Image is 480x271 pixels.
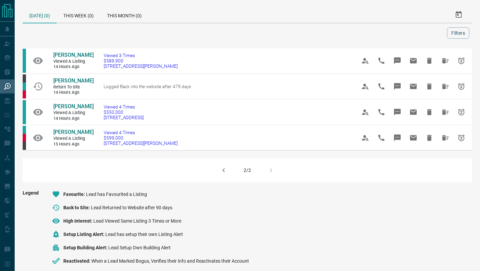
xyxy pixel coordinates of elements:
[357,78,373,94] span: View Profile
[23,134,26,142] div: property.ca
[104,130,178,135] span: Viewed 4 Times
[53,52,93,59] a: [PERSON_NAME]
[53,77,93,84] a: [PERSON_NAME]
[23,74,26,82] div: mrloft.ca
[373,53,389,69] span: Call
[63,258,91,264] span: Reactivated
[104,130,178,146] a: Viewed 4 Times$599,000[STREET_ADDRESS][PERSON_NAME]
[108,245,171,250] span: Lead Setup Own Building Alert
[453,104,469,120] span: Snooze
[405,53,421,69] span: Email
[405,104,421,120] span: Email
[53,142,93,147] span: 15 hours ago
[389,78,405,94] span: Message
[100,7,148,23] div: This Month (0)
[23,142,26,150] div: mrloft.ca
[53,136,93,142] span: Viewed a Listing
[453,53,469,69] span: Snooze
[453,130,469,146] span: Snooze
[104,53,178,69] a: Viewed 3 Times$589,900[STREET_ADDRESS][PERSON_NAME]
[63,192,86,197] span: Favourite
[53,103,93,110] a: [PERSON_NAME]
[447,27,469,39] button: Filters
[23,49,26,73] div: condos.ca
[53,64,93,70] span: 14 hours ago
[389,130,405,146] span: Message
[23,82,26,90] div: condos.ca
[244,168,251,173] div: 2/2
[63,245,108,250] span: Setup Building Alert
[53,129,94,135] span: [PERSON_NAME]
[357,53,373,69] span: View Profile
[104,115,144,120] span: [STREET_ADDRESS]
[104,104,144,120] a: Viewed 4 Times$550,000[STREET_ADDRESS]
[86,192,147,197] span: Lead has Favourited a Listing
[405,78,421,94] span: Email
[451,7,467,23] button: Select Date Range
[389,53,405,69] span: Message
[91,258,249,264] span: When a Lead Marked Bogus, Verifies their Info and Reactivates their Account
[53,52,94,58] span: [PERSON_NAME]
[104,84,191,89] span: Logged Back into the website after 479 days
[23,7,57,23] div: [DATE] (0)
[357,130,373,146] span: View Profile
[53,90,93,95] span: 14 hours ago
[104,141,178,146] span: [STREET_ADDRESS][PERSON_NAME]
[23,100,26,124] div: condos.ca
[104,104,144,109] span: Viewed 4 Times
[53,77,94,84] span: [PERSON_NAME]
[421,78,437,94] span: Hide
[93,218,181,224] span: Lead Viewed Same Listing 3 Times or More
[405,130,421,146] span: Email
[437,78,453,94] span: Hide All from Chris Tsang
[104,53,178,58] span: Viewed 3 Times
[53,84,93,90] span: Return to Site
[104,135,178,141] span: $599,000
[389,104,405,120] span: Message
[421,53,437,69] span: Hide
[53,116,93,121] span: 14 hours ago
[63,205,91,210] span: Back to Site
[373,130,389,146] span: Call
[23,90,26,98] div: property.ca
[91,205,172,210] span: Lead Returned to Website after 90 days
[421,130,437,146] span: Hide
[421,104,437,120] span: Hide
[53,59,93,64] span: Viewed a Listing
[105,232,183,237] span: Lead has setup their own Listing Alert
[53,129,93,136] a: [PERSON_NAME]
[437,104,453,120] span: Hide All from Lily Fan
[104,58,178,63] span: $589,900
[373,78,389,94] span: Call
[437,130,453,146] span: Hide All from Michael Loi
[57,7,100,23] div: This Week (0)
[357,104,373,120] span: View Profile
[373,104,389,120] span: Call
[53,110,93,116] span: Viewed a Listing
[453,78,469,94] span: Snooze
[63,232,105,237] span: Setup Listing Alert
[437,53,453,69] span: Hide All from Lily Fan
[23,126,26,134] div: condos.ca
[63,218,93,224] span: High Interest
[104,109,144,115] span: $550,000
[104,63,178,69] span: [STREET_ADDRESS][PERSON_NAME]
[53,103,94,109] span: [PERSON_NAME]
